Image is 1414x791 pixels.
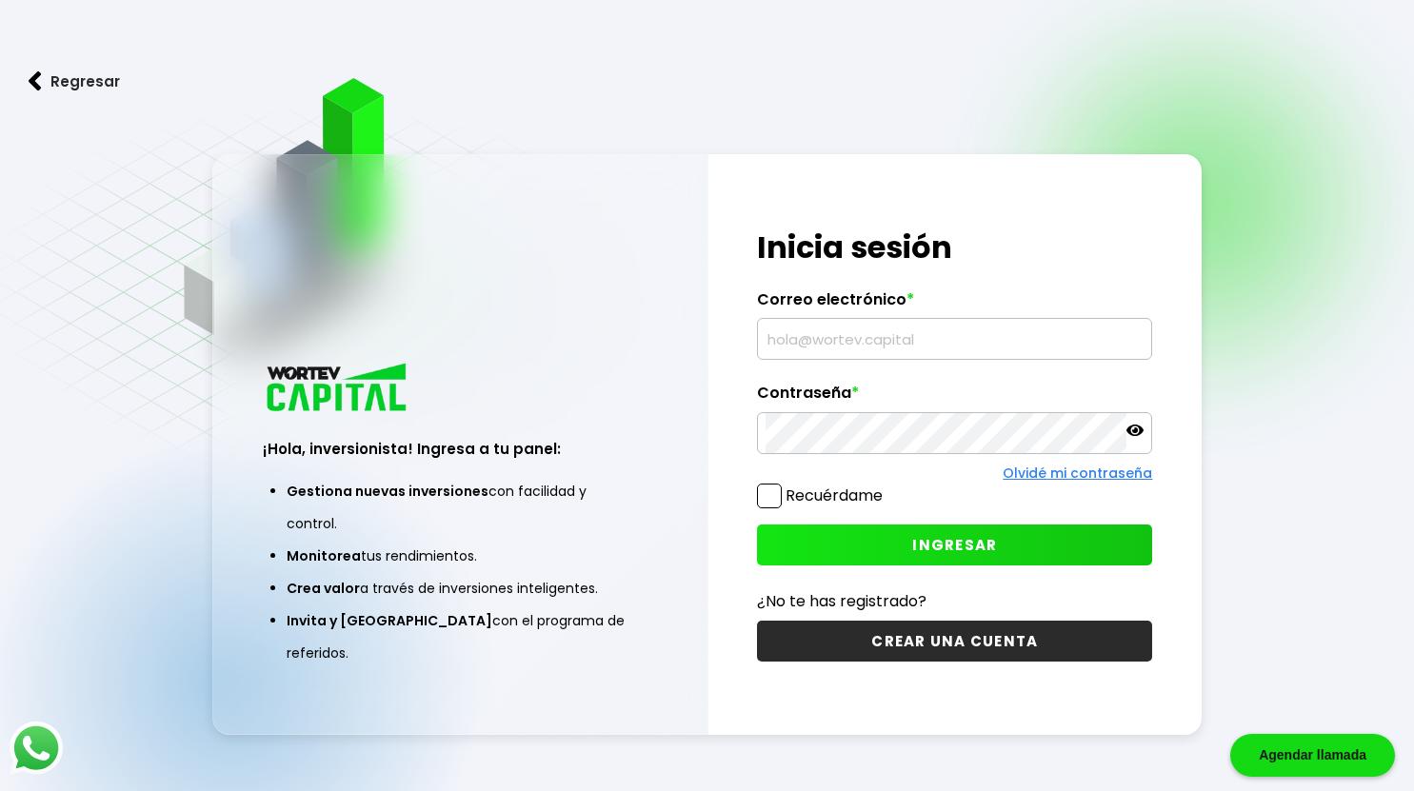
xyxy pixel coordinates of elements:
img: logos_whatsapp-icon.242b2217.svg [10,722,63,775]
label: Correo electrónico [757,290,1152,319]
button: INGRESAR [757,524,1152,565]
label: Contraseña [757,384,1152,412]
img: flecha izquierda [29,71,42,91]
p: ¿No te has registrado? [757,589,1152,613]
button: CREAR UNA CUENTA [757,621,1152,662]
span: Crea valor [287,579,360,598]
li: tus rendimientos. [287,540,634,572]
h3: ¡Hola, inversionista! Ingresa a tu panel: [263,438,658,460]
li: a través de inversiones inteligentes. [287,572,634,604]
div: Agendar llamada [1230,734,1395,777]
a: ¿No te has registrado?CREAR UNA CUENTA [757,589,1152,662]
img: logo_wortev_capital [263,361,413,417]
h1: Inicia sesión [757,225,1152,270]
li: con facilidad y control. [287,475,634,540]
a: Olvidé mi contraseña [1003,464,1152,483]
label: Recuérdame [786,484,883,506]
span: Monitorea [287,546,361,565]
input: hola@wortev.capital [766,319,1144,359]
span: Gestiona nuevas inversiones [287,482,488,501]
li: con el programa de referidos. [287,604,634,669]
span: INGRESAR [912,535,997,555]
span: Invita y [GEOGRAPHIC_DATA] [287,611,492,630]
